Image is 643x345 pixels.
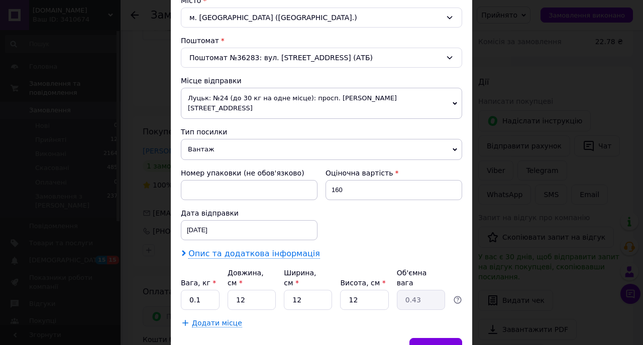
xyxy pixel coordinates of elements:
[181,279,216,287] label: Вага, кг
[181,139,462,160] span: Вантаж
[181,168,317,178] div: Номер упаковки (не обов'язково)
[340,279,385,287] label: Висота, см
[181,128,227,136] span: Тип посилки
[181,8,462,28] div: м. [GEOGRAPHIC_DATA] ([GEOGRAPHIC_DATA].)
[397,268,445,288] div: Об'ємна вага
[181,36,462,46] div: Поштомат
[326,168,462,178] div: Оціночна вартість
[181,77,242,85] span: Місце відправки
[181,88,462,119] span: Луцьк: №24 (до 30 кг на одне місце): просп. [PERSON_NAME][STREET_ADDRESS]
[228,269,264,287] label: Довжина, см
[181,48,462,68] div: Поштомат №36283: вул. [STREET_ADDRESS] (АТБ)
[192,319,242,327] span: Додати місце
[188,249,320,259] span: Опис та додаткова інформація
[181,208,317,218] div: Дата відправки
[284,269,316,287] label: Ширина, см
